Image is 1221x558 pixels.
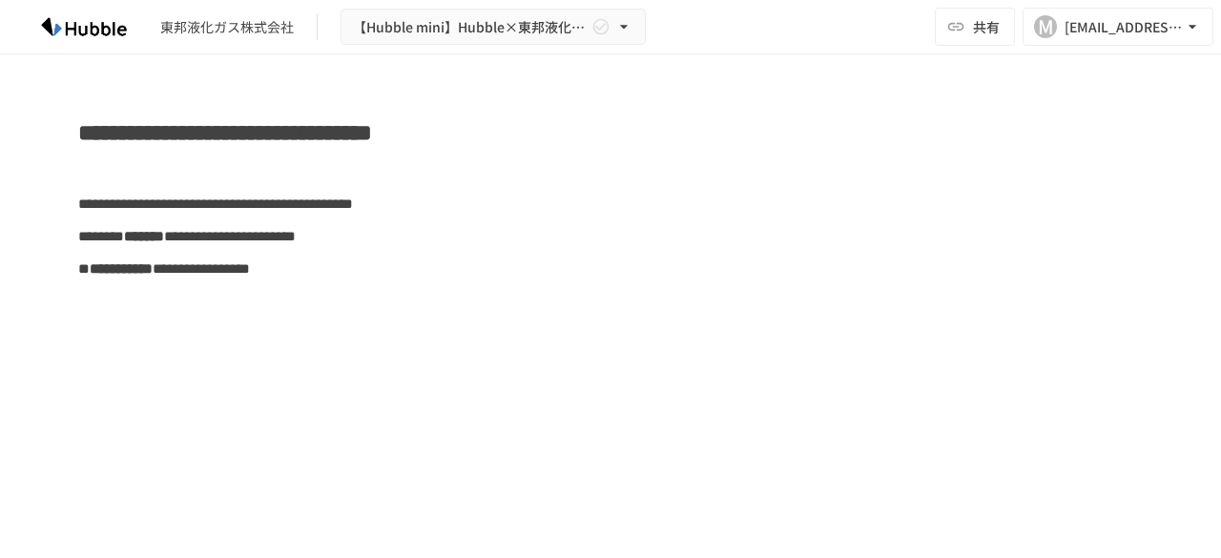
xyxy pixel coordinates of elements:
[23,11,145,42] img: HzDRNkGCf7KYO4GfwKnzITak6oVsp5RHeZBEM1dQFiQ
[1034,15,1057,38] div: M
[160,17,294,37] div: 東邦液化ガス株式会社
[353,15,588,39] span: 【Hubble mini】Hubble×東邦液化ガス株式会社 オンボーディングプロジェクト
[935,8,1015,46] button: 共有
[973,16,1000,37] span: 共有
[1023,8,1213,46] button: M[EMAIL_ADDRESS][DOMAIN_NAME]
[341,9,646,46] button: 【Hubble mini】Hubble×東邦液化ガス株式会社 オンボーディングプロジェクト
[1065,15,1183,39] div: [EMAIL_ADDRESS][DOMAIN_NAME]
